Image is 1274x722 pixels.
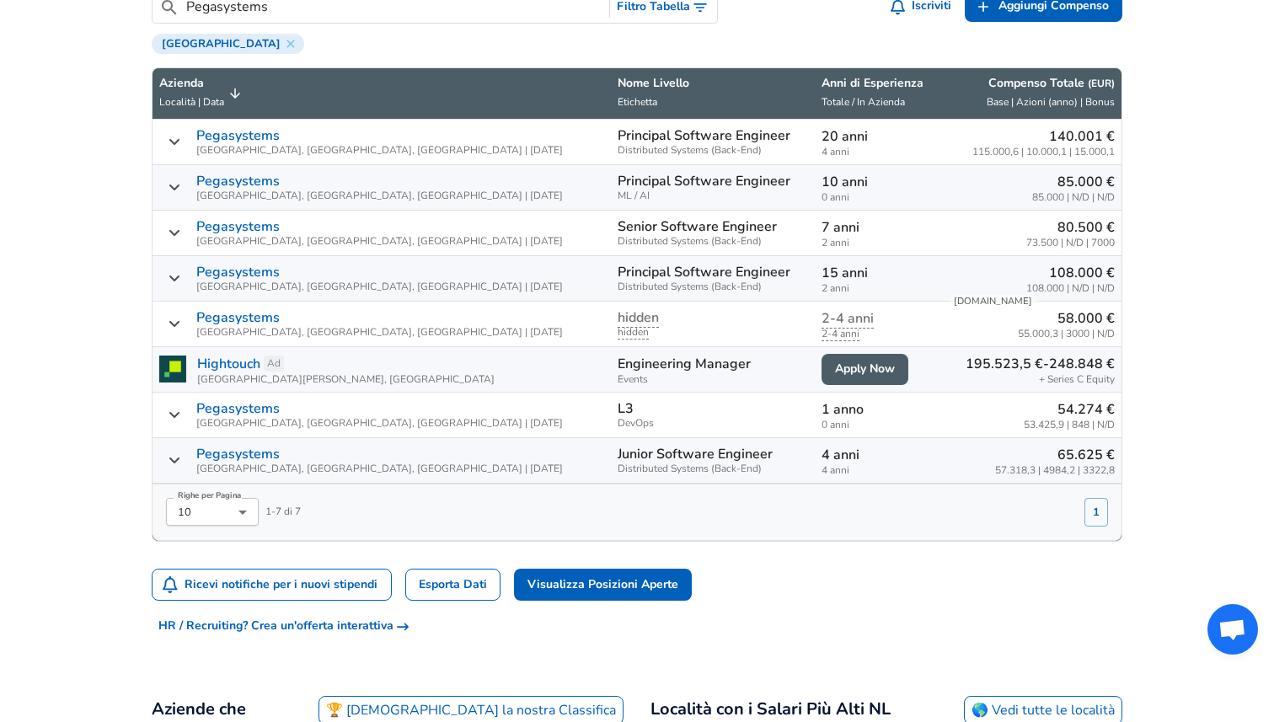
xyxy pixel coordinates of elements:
[972,126,1115,147] p: 140.001 €
[1088,77,1115,91] button: (EUR)
[178,490,241,500] label: Righe per Pagina
[949,75,1115,112] span: Compenso Totale (EUR) Base | Azioni (anno) | Bonus
[822,399,934,420] p: 1 anno
[618,145,809,156] span: Distributed Systems (Back-End)
[1084,498,1108,527] button: 1
[972,147,1115,158] span: 115.000,6 | 10.000,1 | 15.000,1
[618,128,790,143] p: Principal Software Engineer
[1032,172,1115,192] p: 85.000 €
[166,498,259,526] div: 10
[618,308,659,328] span: level per questo dato è nascosto finché non ci saranno più invii. Invia il tuo stipendio anonimam...
[196,265,280,280] a: Pegasystems
[514,569,692,602] a: Visualizza Posizioni Aperte
[196,236,563,247] span: [GEOGRAPHIC_DATA], [GEOGRAPHIC_DATA], [GEOGRAPHIC_DATA] | [DATE]
[618,463,809,474] span: Distributed Systems (Back-End)
[618,174,790,189] p: Principal Software Engineer
[822,192,934,203] span: 0 anni
[264,356,284,372] a: Ad
[1026,263,1115,283] p: 108.000 €
[196,174,280,189] a: Pegasystems
[196,281,563,292] span: [GEOGRAPHIC_DATA], [GEOGRAPHIC_DATA], [GEOGRAPHIC_DATA] | [DATE]
[822,147,934,158] span: 4 anni
[618,374,809,385] span: Events
[405,569,500,602] a: Esporta Dati
[197,354,260,374] a: Hightouch
[618,401,634,416] p: L3
[159,75,224,92] p: Azienda
[822,420,934,431] span: 0 anni
[1039,374,1115,385] span: + Series C Equity
[196,190,563,201] span: [GEOGRAPHIC_DATA], [GEOGRAPHIC_DATA], [GEOGRAPHIC_DATA] | [DATE]
[987,75,1115,92] p: Compenso Totale
[822,172,934,192] p: 10 anni
[196,310,280,325] a: Pegasystems
[155,37,287,51] span: [GEOGRAPHIC_DATA]
[152,611,415,642] button: HR / Recruiting? Crea un'offerta interattiva
[995,465,1115,476] span: 57.318,3 | 4984,2 | 3322,8
[159,75,246,112] span: AziendaLocalità | Data
[196,145,563,156] span: [GEOGRAPHIC_DATA], [GEOGRAPHIC_DATA], [GEOGRAPHIC_DATA] | [DATE]
[1026,283,1115,294] span: 108.000 | N/D | N/D
[196,128,280,143] a: Pegasystems
[1024,399,1115,420] p: 54.274 €
[618,236,809,247] span: Distributed Systems (Back-End)
[618,190,809,201] span: ML / AI
[159,356,186,382] img: hightouchlogo.png
[987,95,1115,109] span: Base | Azioni (anno) | Bonus
[822,283,934,294] span: 2 anni
[152,67,1122,542] table: Invii di Stipendi
[822,445,934,465] p: 4 anni
[153,484,301,527] div: 1 - 7 di 7
[618,418,809,429] span: DevOps
[1018,329,1115,340] span: 55.000,3 | 3000 | N/D
[1207,604,1258,655] div: Aprire la chat
[822,309,874,329] span: years at company per questo dato è nascosto finché non ci saranno più invii. Invia il tuo stipend...
[153,570,391,601] button: Ricevi notifiche per i nuovi stipendi
[196,418,563,429] span: [GEOGRAPHIC_DATA], [GEOGRAPHIC_DATA], [GEOGRAPHIC_DATA] | [DATE]
[618,219,777,234] p: Senior Software Engineer
[822,263,934,283] p: 15 anni
[618,265,790,280] p: Principal Software Engineer
[618,95,657,109] span: Etichetta
[618,325,649,340] span: focus tag per questo dato è nascosto finché non ci saranno più invii. Invia il tuo stipendio anon...
[1026,238,1115,249] span: 73.500 | N/D | 7000
[196,401,280,416] a: Pegasystems
[196,447,280,462] a: Pegasystems
[822,465,934,476] span: 4 anni
[822,217,934,238] p: 7 anni
[196,463,563,474] span: [GEOGRAPHIC_DATA], [GEOGRAPHIC_DATA], [GEOGRAPHIC_DATA] | [DATE]
[196,327,563,338] span: [GEOGRAPHIC_DATA], [GEOGRAPHIC_DATA], [GEOGRAPHIC_DATA] | [DATE]
[152,34,304,54] div: [GEOGRAPHIC_DATA]
[1026,217,1115,238] p: 80.500 €
[618,447,773,462] p: Junior Software Engineer
[158,616,409,637] span: HR / Recruiting? Crea un'offerta interattiva
[159,95,224,109] span: Località | Data
[1024,420,1115,431] span: 53.425,9 | 848 | N/D
[1018,308,1115,329] p: 58.000 €
[1032,192,1115,203] span: 85.000 | N/D | N/D
[618,354,809,374] p: Engineering Manager
[822,327,859,341] span: years of experience per questo dato è nascosto finché non ci saranno più invii. Invia il tuo stip...
[966,354,1115,374] p: 195.523,5 €-248.848 €
[995,445,1115,465] p: 65.625 €
[197,374,495,385] span: [GEOGRAPHIC_DATA][PERSON_NAME], [GEOGRAPHIC_DATA]
[822,126,934,147] p: 20 anni
[822,95,905,109] span: Totale / In Azienda
[196,219,280,234] a: Pegasystems
[822,75,934,92] p: Anni di Esperienza
[822,238,934,249] span: 2 anni
[822,354,908,385] a: Apply Now
[618,281,809,292] span: Distributed Systems (Back-End)
[618,75,809,92] p: Nome Livello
